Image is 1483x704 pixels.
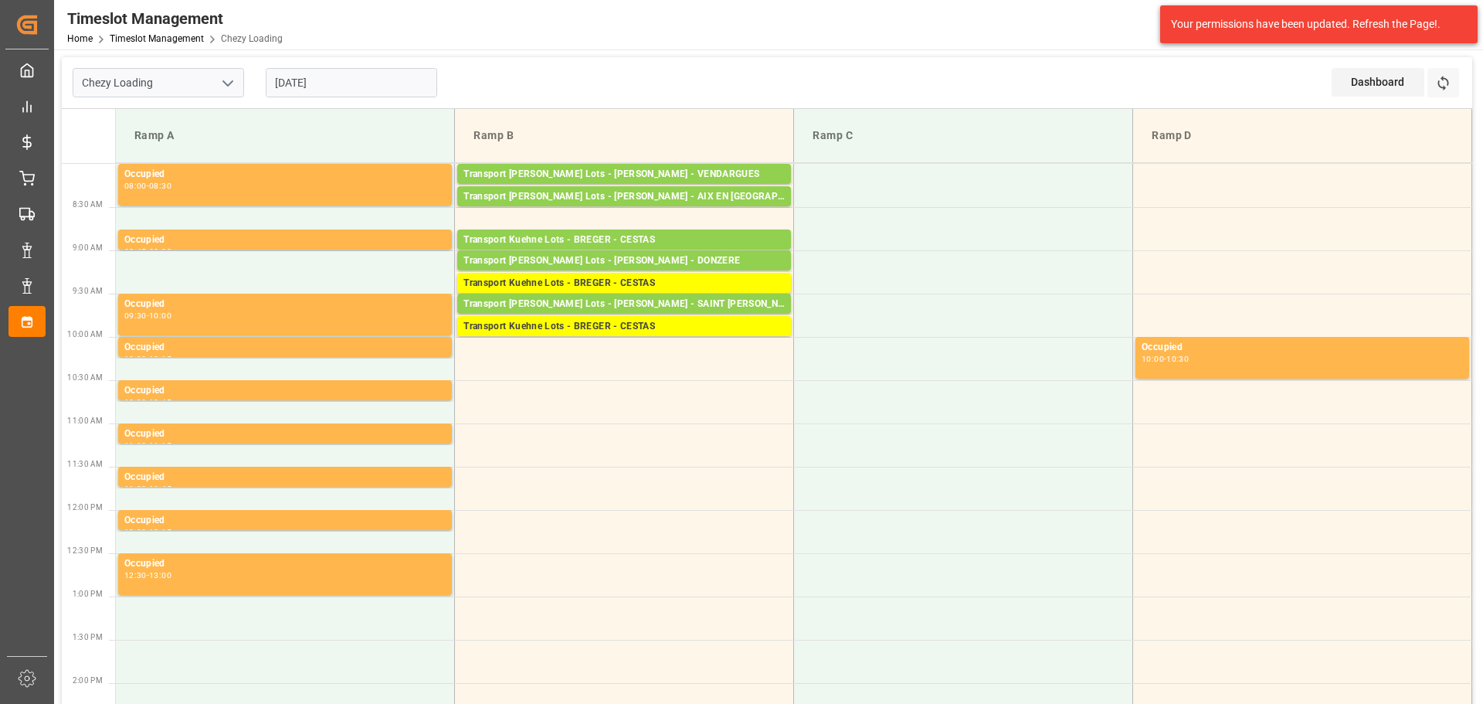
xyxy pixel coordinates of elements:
a: Timeslot Management [110,33,204,44]
span: 11:00 AM [67,417,103,425]
div: Pallets: ,TU: 10,City: CESTAS,Arrival: [DATE] 00:00:00 [463,248,785,261]
span: 10:00 AM [67,330,103,338]
div: Ramp A [128,121,442,150]
div: 11:15 [149,442,171,449]
div: 12:00 [124,529,147,536]
div: 08:30 [149,182,171,189]
div: Occupied [124,233,446,248]
div: Transport [PERSON_NAME] Lots - [PERSON_NAME] - SAINT [PERSON_NAME] FALLAVIER [463,297,785,312]
div: Occupied [124,556,446,572]
div: 11:45 [149,485,171,492]
button: open menu [215,71,239,95]
div: Pallets: ,TU: 64,City: CESTAS,Arrival: [DATE] 00:00:00 [463,335,785,348]
div: - [147,529,149,536]
div: - [147,182,149,189]
div: 10:00 [1142,355,1164,362]
div: Pallets: 4,TU: 56,City: [GEOGRAPHIC_DATA][PERSON_NAME],Arrival: [DATE] 00:00:00 [463,312,785,325]
div: Pallets: 1,TU: 225,City: [GEOGRAPHIC_DATA],Arrival: [DATE] 00:00:00 [463,291,785,304]
span: 2:00 PM [73,676,103,685]
div: - [147,355,149,362]
div: 08:00 [124,182,147,189]
div: Timeslot Management [67,7,283,30]
span: 9:30 AM [73,287,103,295]
div: Your permissions have been updated. Refresh the Page!. [1171,16,1455,32]
input: DD-MM-YYYY [266,68,437,97]
span: 12:30 PM [67,546,103,555]
div: Occupied [124,340,446,355]
div: Transport [PERSON_NAME] Lots - [PERSON_NAME] - AIX EN [GEOGRAPHIC_DATA] [463,189,785,205]
div: Occupied [124,383,446,399]
div: - [1164,355,1166,362]
div: 10:00 [149,312,171,319]
div: - [147,572,149,579]
div: Occupied [124,513,446,529]
div: 10:45 [149,399,171,406]
div: 10:15 [149,355,171,362]
div: Transport Kuehne Lots - BREGER - CESTAS [463,276,785,291]
span: 12:00 PM [67,503,103,512]
div: - [147,248,149,255]
div: 09:00 [149,248,171,255]
div: - [147,312,149,319]
div: Occupied [124,167,446,182]
div: Pallets: 11,TU: 264,City: [GEOGRAPHIC_DATA],Arrival: [DATE] 00:00:00 [463,182,785,196]
div: Pallets: ,TU: 77,City: [GEOGRAPHIC_DATA],Arrival: [DATE] 00:00:00 [463,205,785,218]
div: Transport Kuehne Lots - BREGER - CESTAS [463,233,785,248]
div: 11:30 [124,485,147,492]
span: 10:30 AM [67,373,103,382]
div: Transport [PERSON_NAME] Lots - [PERSON_NAME] - VENDARGUES [463,167,785,182]
div: 08:45 [124,248,147,255]
div: 12:30 [124,572,147,579]
div: - [147,485,149,492]
span: 9:00 AM [73,243,103,252]
div: 10:30 [1166,355,1189,362]
div: Occupied [124,427,446,442]
div: Pallets: 3,TU: 56,City: DONZERE,Arrival: [DATE] 00:00:00 [463,269,785,282]
div: - [147,442,149,449]
div: Dashboard [1332,68,1424,97]
span: 1:00 PM [73,590,103,598]
div: 09:30 [124,312,147,319]
div: - [147,399,149,406]
input: Type to search/select [73,68,244,97]
div: Occupied [1142,340,1463,355]
div: 13:00 [149,572,171,579]
div: Ramp B [467,121,781,150]
div: 11:00 [124,442,147,449]
span: 8:30 AM [73,200,103,209]
div: Transport Kuehne Lots - BREGER - CESTAS [463,319,785,335]
div: Ramp C [806,121,1120,150]
div: Transport [PERSON_NAME] Lots - [PERSON_NAME] - DONZERE [463,253,785,269]
div: Occupied [124,297,446,312]
div: Ramp D [1145,121,1459,150]
span: 11:30 AM [67,460,103,468]
div: 12:15 [149,529,171,536]
span: 1:30 PM [73,633,103,641]
div: 10:30 [124,399,147,406]
div: 10:00 [124,355,147,362]
div: Occupied [124,470,446,485]
a: Home [67,33,93,44]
